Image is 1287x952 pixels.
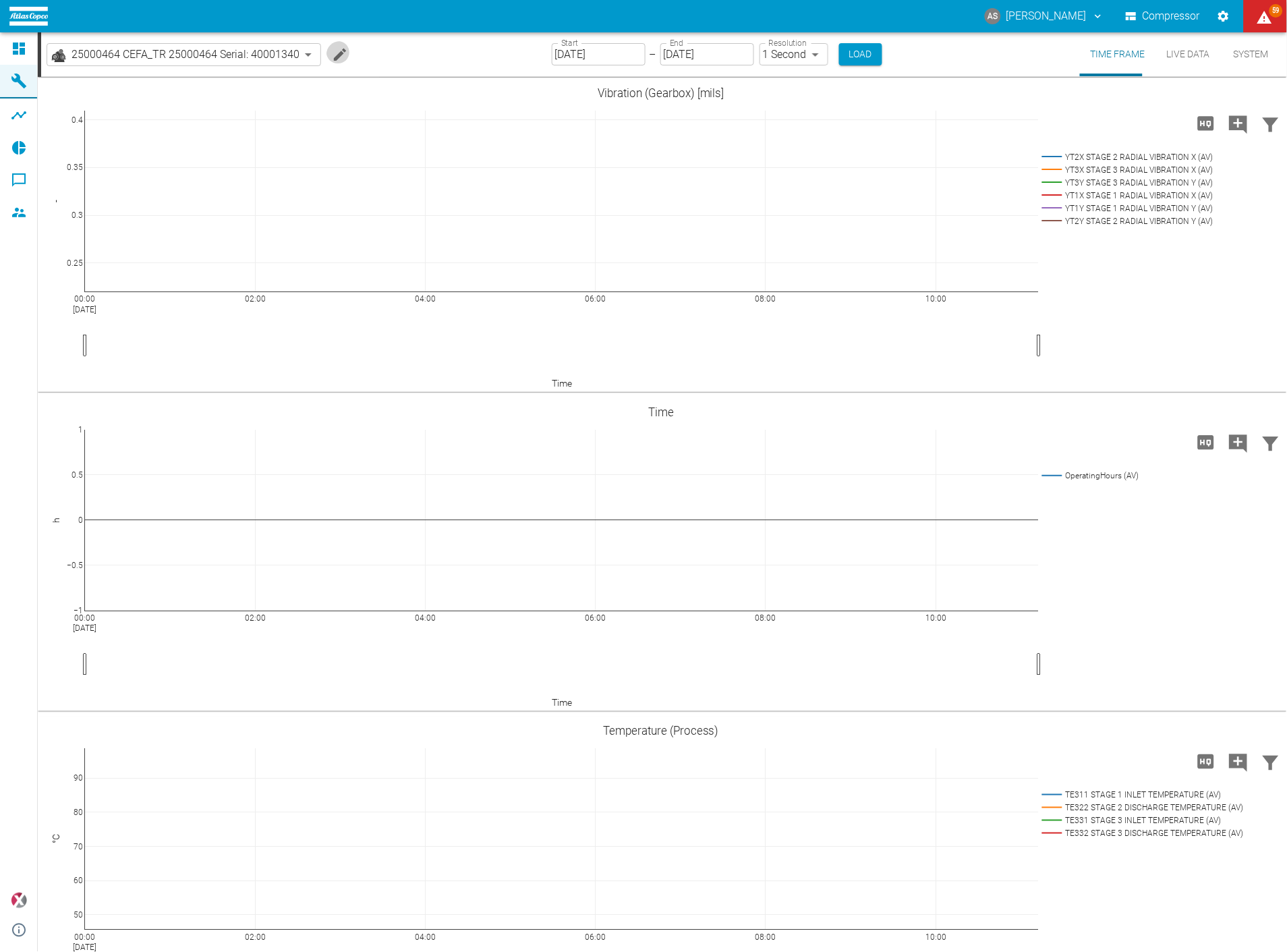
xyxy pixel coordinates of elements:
[1222,106,1255,141] button: Add comment
[1190,116,1222,129] span: Load high Res
[1190,435,1222,448] span: Load high Res
[1222,744,1255,779] button: Add comment
[71,47,299,62] span: 25000464 CEFA_TR 25000464 Serial: 40001340
[1269,4,1283,18] span: 59
[985,8,1001,24] div: AS
[9,7,48,25] img: logo
[561,37,578,49] label: Start
[769,37,807,49] label: Resolution
[650,47,656,62] p: –
[50,47,299,63] a: 25000464 CEFA_TR 25000464 Serial: 40001340
[1156,32,1221,76] button: Live Data
[11,893,27,909] img: Xplore Logo
[1211,4,1236,28] button: Settings
[1080,32,1156,76] button: Time Frame
[1123,4,1203,28] button: Compressor
[660,43,754,65] input: MM/DD/YYYY
[1255,744,1287,779] button: Filter Chart Data
[670,37,683,49] label: End
[1222,425,1255,460] button: Add comment
[552,43,646,65] input: MM/DD/YYYY
[839,43,882,65] button: Load
[983,4,1106,28] button: andreas.schmitt@atlascopco.com
[1255,106,1287,141] button: Filter Chart Data
[760,43,828,65] div: 1 Second
[1190,754,1222,767] span: Load high Res
[1221,32,1282,76] button: System
[1255,425,1287,460] button: Filter Chart Data
[326,41,353,68] button: Edit machine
